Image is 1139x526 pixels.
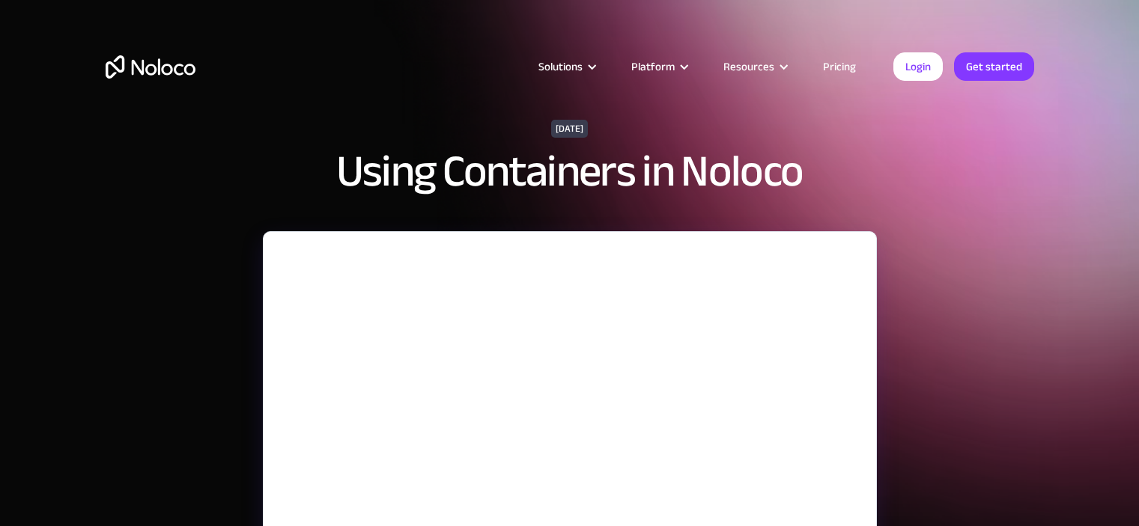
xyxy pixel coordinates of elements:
div: Solutions [520,57,613,76]
div: Resources [705,57,804,76]
a: home [106,55,195,79]
div: Resources [723,57,774,76]
a: Get started [954,52,1034,81]
h1: Using Containers in Noloco [336,149,803,194]
div: Platform [613,57,705,76]
a: Login [893,52,943,81]
a: Pricing [804,57,875,76]
div: Solutions [538,57,583,76]
div: Platform [631,57,675,76]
